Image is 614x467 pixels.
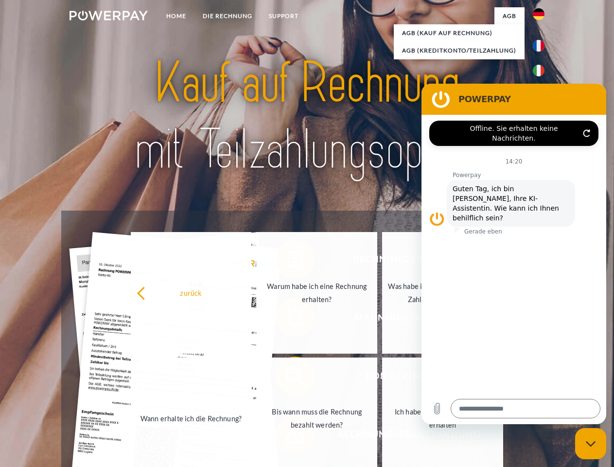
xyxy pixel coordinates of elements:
a: AGB (Kreditkonto/Teilzahlung) [394,42,525,59]
a: SUPPORT [261,7,307,25]
div: Bis wann muss die Rechnung bezahlt werden? [262,405,371,431]
img: title-powerpay_de.svg [93,47,521,186]
a: agb [494,7,525,25]
div: Wann erhalte ich die Rechnung? [137,412,246,425]
div: Was habe ich noch offen, ist meine Zahlung eingegangen? [388,280,497,306]
img: it [533,65,544,76]
a: Home [158,7,194,25]
a: Was habe ich noch offen, ist meine Zahlung eingegangen? [382,232,503,354]
iframe: Schaltfläche zum Öffnen des Messaging-Fensters; Konversation läuft [575,428,606,459]
a: AGB (Kauf auf Rechnung) [394,24,525,42]
img: fr [533,40,544,52]
img: logo-powerpay-white.svg [70,11,148,20]
a: DIE RECHNUNG [194,7,261,25]
iframe: Messaging-Fenster [421,84,606,424]
div: zurück [137,286,246,299]
img: de [533,8,544,20]
div: Warum habe ich eine Rechnung erhalten? [262,280,371,306]
div: Ich habe nur eine Teillieferung erhalten [388,405,497,431]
